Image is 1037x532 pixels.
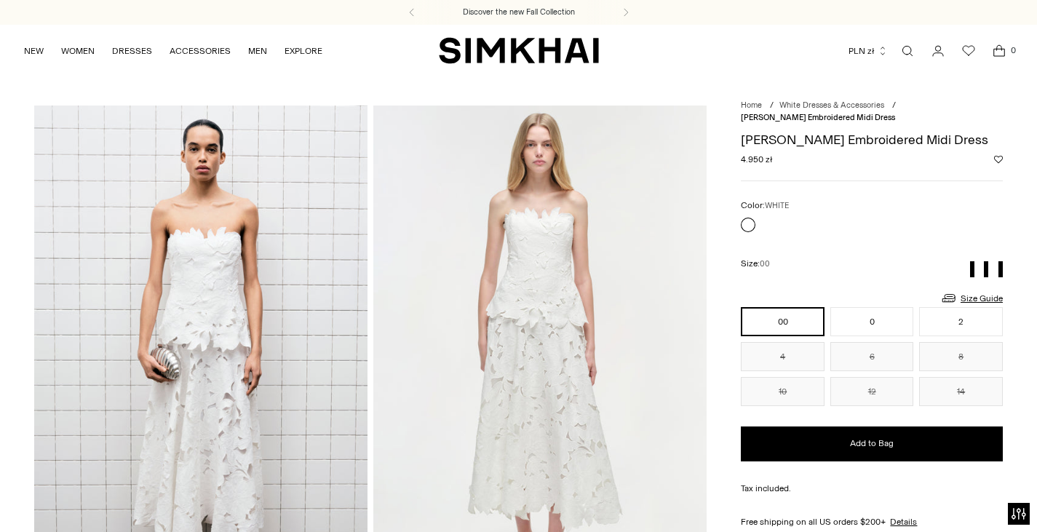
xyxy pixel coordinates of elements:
a: EXPLORE [285,35,322,67]
button: 00 [741,307,825,336]
a: Wishlist [954,36,983,65]
button: PLN zł [849,35,888,67]
span: 00 [760,259,770,269]
a: DRESSES [112,35,152,67]
button: Add to Wishlist [994,155,1003,164]
a: Home [741,100,762,110]
label: Color: [741,199,789,213]
h1: [PERSON_NAME] Embroidered Midi Dress [741,133,1003,146]
a: Open search modal [893,36,922,65]
label: Size: [741,257,770,271]
div: / [892,100,896,112]
button: 6 [830,342,914,371]
a: Discover the new Fall Collection [463,7,575,18]
div: Tax included. [741,482,1003,495]
a: Open cart modal [985,36,1014,65]
button: 14 [919,377,1003,406]
a: WOMEN [61,35,95,67]
nav: breadcrumbs [741,100,1003,124]
a: Go to the account page [923,36,953,65]
button: 10 [741,377,825,406]
span: [PERSON_NAME] Embroidered Midi Dress [741,113,895,122]
button: 2 [919,307,1003,336]
button: Add to Bag [741,426,1003,461]
button: 4 [741,342,825,371]
button: 0 [830,307,914,336]
button: 12 [830,377,914,406]
a: Details [890,515,917,528]
span: Add to Bag [850,437,894,450]
a: NEW [24,35,44,67]
a: ACCESSORIES [170,35,231,67]
a: MEN [248,35,267,67]
div: Free shipping on all US orders $200+ [741,515,1003,528]
div: / [770,100,774,112]
a: Size Guide [940,289,1003,307]
span: WHITE [765,201,789,210]
span: 0 [1006,44,1020,57]
button: 8 [919,342,1003,371]
span: 4.950 zł [741,153,773,166]
a: White Dresses & Accessories [779,100,884,110]
a: SIMKHAI [439,36,599,65]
